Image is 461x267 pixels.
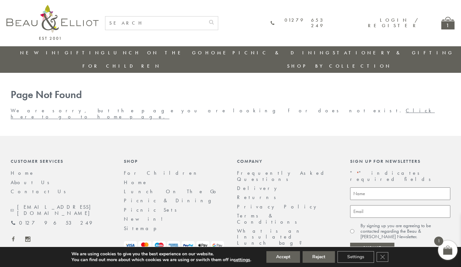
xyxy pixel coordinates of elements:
[237,159,337,164] div: Company
[360,223,450,240] label: By signing up you are agreeing to be contacted regarding the Beau & [PERSON_NAME] Newsletter.
[11,170,35,176] a: Home
[6,5,99,40] img: logo
[11,159,111,164] div: Customer Services
[124,188,220,195] a: Lunch On The Go
[333,50,454,56] a: Stationery & Gifting
[105,17,205,30] input: SEARCH
[434,237,443,246] span: 1
[338,251,374,263] button: Settings
[237,212,301,225] a: Terms & Conditions
[124,241,224,250] img: payment-logos.png
[237,203,320,210] a: Privacy Policy
[303,251,335,263] button: Reject
[11,188,70,195] a: Contact Us
[237,185,280,192] a: Delivery
[205,50,231,56] a: Home
[377,252,388,262] button: Close GDPR Cookie Banner
[124,197,218,204] a: Picnic & Dining
[441,17,455,29] a: 1
[108,50,204,56] a: Lunch On The Go
[234,257,250,263] button: settings
[287,63,391,69] a: Shop by collection
[368,17,419,29] a: Login / Register
[65,50,107,56] a: Gifting
[350,187,450,200] input: Name
[237,228,307,246] a: What is an Insulated Lunch bag?
[11,204,111,216] a: [EMAIL_ADDRESS][DOMAIN_NAME]
[350,243,394,254] input: Submit
[82,63,161,69] a: For Children
[124,179,148,186] a: Home
[4,89,457,120] div: We are sorry, but the page you are looking for does not exist.
[266,251,300,263] button: Accept
[237,170,328,182] a: Frequently Asked Questions
[124,216,167,222] a: New in!
[71,251,251,257] p: We are using cookies to give you the best experience on our website.
[20,50,63,56] a: New in!
[124,225,165,232] a: Sitemap
[271,17,325,29] a: 01279 653 249
[237,194,280,201] a: Returns
[11,107,435,120] a: Click here to go to home page.
[71,257,251,263] p: You can find out more about which cookies we are using or switch them off in .
[350,170,450,182] p: " " indicates required fields
[350,159,450,164] div: Sign up for newsletters
[124,170,201,176] a: For Children
[11,179,54,186] a: About Us
[11,220,92,226] a: 01279 653 249
[11,89,450,101] h1: Page Not Found
[232,50,331,56] a: Picnic & Dining
[350,205,450,218] input: Email
[124,159,224,164] div: Shop
[124,206,181,213] a: Picnic Sets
